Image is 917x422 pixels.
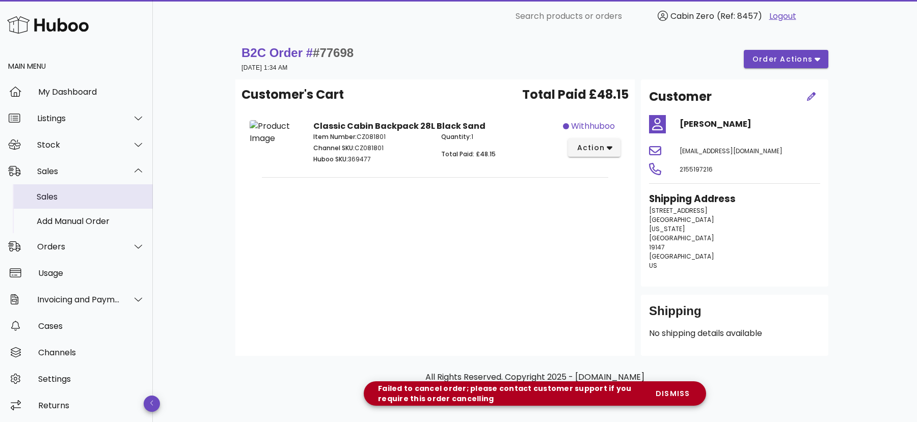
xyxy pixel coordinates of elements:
div: My Dashboard [38,87,145,97]
span: dismiss [655,388,690,399]
h2: Customer [649,88,712,106]
div: Sales [37,192,145,202]
span: Channel SKU: [313,144,355,152]
div: Listings [37,114,120,123]
p: 369477 [313,155,429,164]
span: [EMAIL_ADDRESS][DOMAIN_NAME] [680,147,783,155]
div: Channels [38,348,145,357]
span: [GEOGRAPHIC_DATA] [649,215,714,224]
span: [GEOGRAPHIC_DATA] [649,234,714,242]
div: Stock [37,140,120,150]
span: 19147 [649,243,665,251]
small: [DATE] 1:34 AM [241,64,288,71]
span: Total Paid £48.15 [522,86,629,104]
span: Cabin Zero [670,10,714,22]
span: US [649,261,657,270]
p: CZ081801 [313,144,429,153]
div: Invoicing and Payments [37,295,120,304]
div: Orders [37,242,120,251]
div: Cases [38,321,145,331]
div: Add Manual Order [37,216,145,226]
button: dismiss [647,383,698,404]
div: Settings [38,374,145,384]
p: 1 [441,132,557,142]
span: #77698 [313,46,354,60]
span: [GEOGRAPHIC_DATA] [649,252,714,261]
div: Sales [37,166,120,176]
a: Logout [769,10,796,22]
div: Failed to cancel order; please contact customer support if you require this order cancelling [372,383,647,404]
span: order actions [752,54,813,65]
span: [STREET_ADDRESS] [649,206,708,215]
h4: [PERSON_NAME] [680,118,820,130]
span: [US_STATE] [649,224,685,233]
h3: Shipping Address [649,192,820,206]
div: Shipping [649,303,820,327]
span: Total Paid: £48.15 [441,150,496,158]
p: No shipping details available [649,327,820,340]
div: Usage [38,268,145,278]
span: Customer's Cart [241,86,344,104]
strong: Classic Cabin Backpack 28L Black Sand [313,120,486,132]
span: 2155197216 [680,165,713,174]
p: CZ081801 [313,132,429,142]
img: Huboo Logo [7,14,89,36]
strong: B2C Order # [241,46,354,60]
img: Product Image [250,120,301,145]
button: order actions [744,50,828,68]
p: All Rights Reserved. Copyright 2025 - [DOMAIN_NAME] [244,371,826,383]
button: action [568,138,621,157]
span: Item Number: [313,132,357,141]
span: (Ref: 8457) [717,10,762,22]
div: Returns [38,401,145,410]
span: Huboo SKU: [313,155,348,163]
span: action [576,143,605,153]
span: withhuboo [571,120,615,132]
span: Quantity: [441,132,471,141]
